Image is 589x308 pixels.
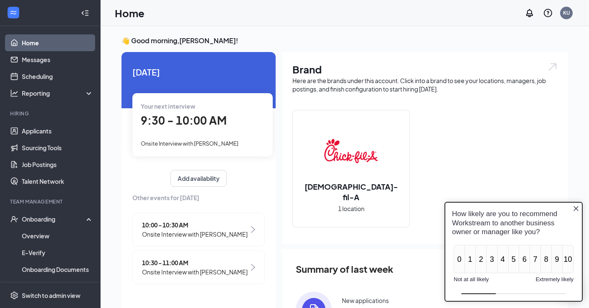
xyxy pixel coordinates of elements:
div: New applications [342,296,389,305]
span: [DATE] [132,65,265,78]
span: Onsite Interview with [PERSON_NAME] [142,230,248,239]
button: Add availability [170,170,227,187]
img: Chick-fil-A [324,124,378,178]
a: Overview [22,227,93,244]
span: Other events for [DATE] [132,193,265,202]
span: 10:30 - 11:00 AM [142,258,248,267]
span: 9:30 - 10:00 AM [141,113,227,127]
div: Reporting [22,89,94,97]
span: Onsite Interview with [PERSON_NAME] [141,140,238,147]
a: Scheduling [22,68,93,85]
span: 1 location [338,204,364,213]
span: Summary of last week [296,262,393,277]
div: KU [563,9,570,16]
span: Your next interview [141,102,195,110]
a: Onboarding Documents [22,261,93,278]
span: 10:00 - 10:30 AM [142,220,248,230]
div: Hiring [10,110,92,117]
h3: 👋 Good morning, [PERSON_NAME] ! [121,36,568,45]
div: Switch to admin view [22,291,80,300]
svg: QuestionInfo [543,8,553,18]
h1: Brand [292,62,558,76]
svg: WorkstreamLogo [9,8,18,17]
svg: UserCheck [10,215,18,223]
a: Job Postings [22,156,93,173]
a: Talent Network [22,173,93,190]
h2: [DEMOGRAPHIC_DATA]-fil-A [293,181,409,202]
img: open.6027fd2a22e1237b5b06.svg [547,62,558,72]
svg: Notifications [524,8,535,18]
div: Team Management [10,198,92,205]
h1: Home [115,6,145,20]
a: Home [22,34,93,51]
a: Activity log [22,278,93,295]
a: E-Verify [22,244,93,261]
svg: Analysis [10,89,18,97]
div: Here are the brands under this account. Click into a brand to see your locations, managers, job p... [292,76,558,93]
svg: Settings [10,291,18,300]
div: Onboarding [22,215,86,223]
iframe: Sprig User Feedback Dialog [438,195,589,308]
svg: Collapse [81,9,89,17]
a: Applicants [22,123,93,139]
a: Messages [22,51,93,68]
span: Onsite Interview with [PERSON_NAME] [142,267,248,277]
a: Sourcing Tools [22,139,93,156]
